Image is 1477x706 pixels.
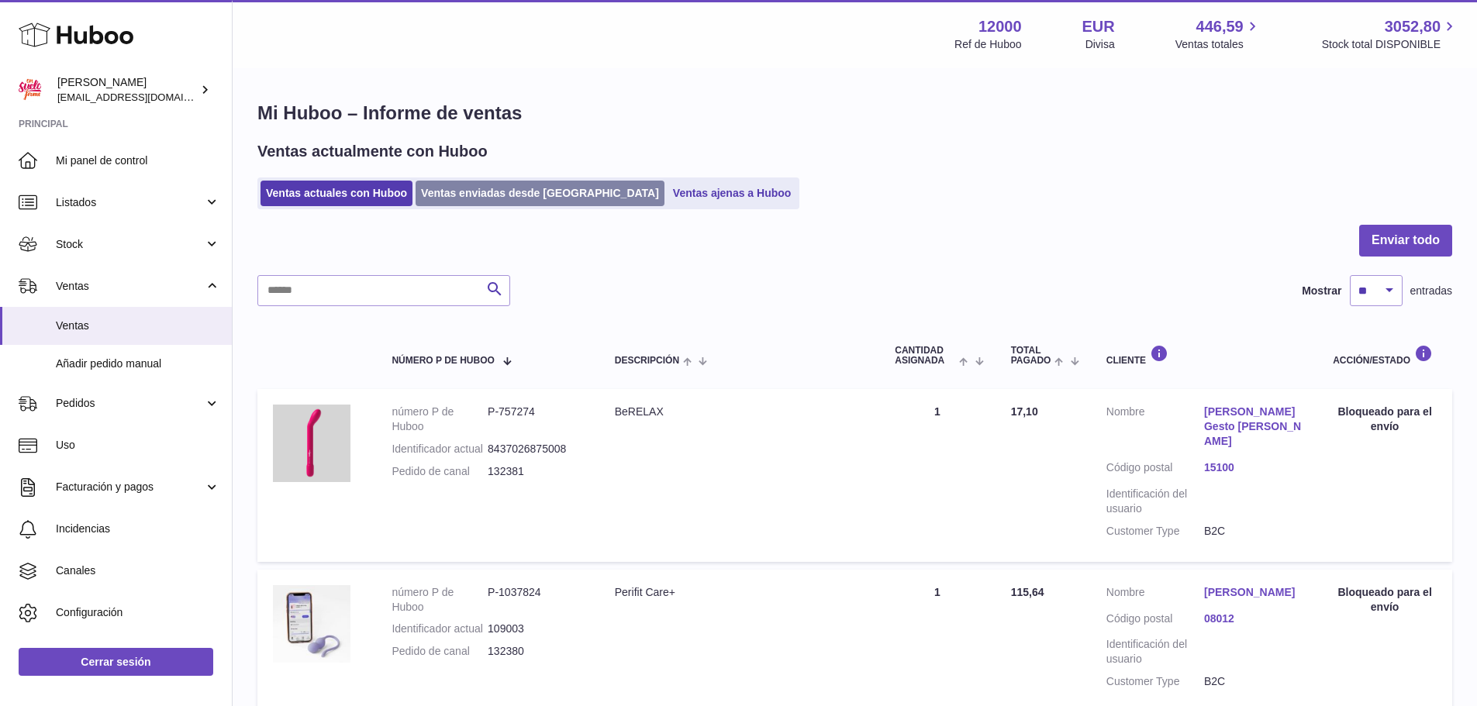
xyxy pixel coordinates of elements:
a: 08012 [1204,611,1302,626]
dd: P-757274 [488,405,584,434]
a: 3052,80 Stock total DISPONIBLE [1322,16,1458,52]
dt: Código postal [1106,611,1204,630]
dt: Nombre [1106,405,1204,453]
dt: Pedido de canal [392,464,488,479]
span: 17,10 [1011,405,1038,418]
a: [PERSON_NAME] [1204,585,1302,600]
span: Total pagado [1011,346,1051,366]
span: Mi panel de control [56,153,220,168]
dt: Customer Type [1106,674,1204,689]
div: Cliente [1106,345,1302,366]
div: Acción/Estado [1333,345,1437,366]
dd: B2C [1204,524,1302,539]
dt: Identificación del usuario [1106,487,1204,516]
dt: Código postal [1106,460,1204,479]
div: Ref de Huboo [954,37,1021,52]
dt: número P de Huboo [392,405,488,434]
dt: Identificador actual [392,622,488,636]
dt: Nombre [1106,585,1204,604]
a: Ventas ajenas a Huboo [668,181,797,206]
dd: 132381 [488,464,584,479]
span: Ventas [56,279,204,294]
img: internalAdmin-12000@internal.huboo.com [19,78,42,102]
a: 446,59 Ventas totales [1175,16,1261,52]
a: Cerrar sesión [19,648,213,676]
img: Bgee-classic-by-esf.jpg [273,405,350,482]
a: Ventas enviadas desde [GEOGRAPHIC_DATA] [416,181,664,206]
div: [PERSON_NAME] [57,75,197,105]
span: [EMAIL_ADDRESS][DOMAIN_NAME] [57,91,228,103]
div: Perifit Care+ [615,585,864,600]
span: 3052,80 [1385,16,1441,37]
span: entradas [1410,284,1452,298]
dt: Pedido de canal [392,644,488,659]
dd: 132380 [488,644,584,659]
span: Listados [56,195,204,210]
div: BeRELAX [615,405,864,419]
button: Enviar todo [1359,225,1452,257]
td: 1 [879,389,995,561]
a: [PERSON_NAME] Gesto [PERSON_NAME] [1204,405,1302,449]
span: Pedidos [56,396,204,411]
dt: Customer Type [1106,524,1204,539]
div: Bloqueado para el envío [1333,585,1437,615]
label: Mostrar [1302,284,1341,298]
dd: 8437026875008 [488,442,584,456]
dt: Identificación del usuario [1106,637,1204,666]
a: 15100 [1204,460,1302,475]
div: Divisa [1085,37,1115,52]
span: número P de Huboo [392,356,494,366]
span: Ventas totales [1175,37,1261,52]
span: Stock [56,237,204,252]
span: Configuración [56,605,220,620]
dd: P-1037824 [488,585,584,615]
strong: EUR [1082,16,1115,37]
dd: B2C [1204,674,1302,689]
img: 120001742209524.jpg [273,585,350,663]
dd: 109003 [488,622,584,636]
dt: número P de Huboo [392,585,488,615]
span: Descripción [615,356,679,366]
span: 446,59 [1196,16,1244,37]
span: Ventas [56,319,220,333]
span: Facturación y pagos [56,480,204,494]
span: Stock total DISPONIBLE [1322,37,1458,52]
h1: Mi Huboo – Informe de ventas [257,101,1452,126]
h2: Ventas actualmente con Huboo [257,141,488,162]
span: Uso [56,438,220,453]
span: Canales [56,563,220,578]
div: Bloqueado para el envío [1333,405,1437,434]
a: Ventas actuales con Huboo [261,181,412,206]
strong: 12000 [978,16,1022,37]
span: Incidencias [56,522,220,536]
span: 115,64 [1011,586,1044,598]
span: Cantidad ASIGNADA [895,346,955,366]
dt: Identificador actual [392,442,488,456]
span: Añadir pedido manual [56,356,220,371]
